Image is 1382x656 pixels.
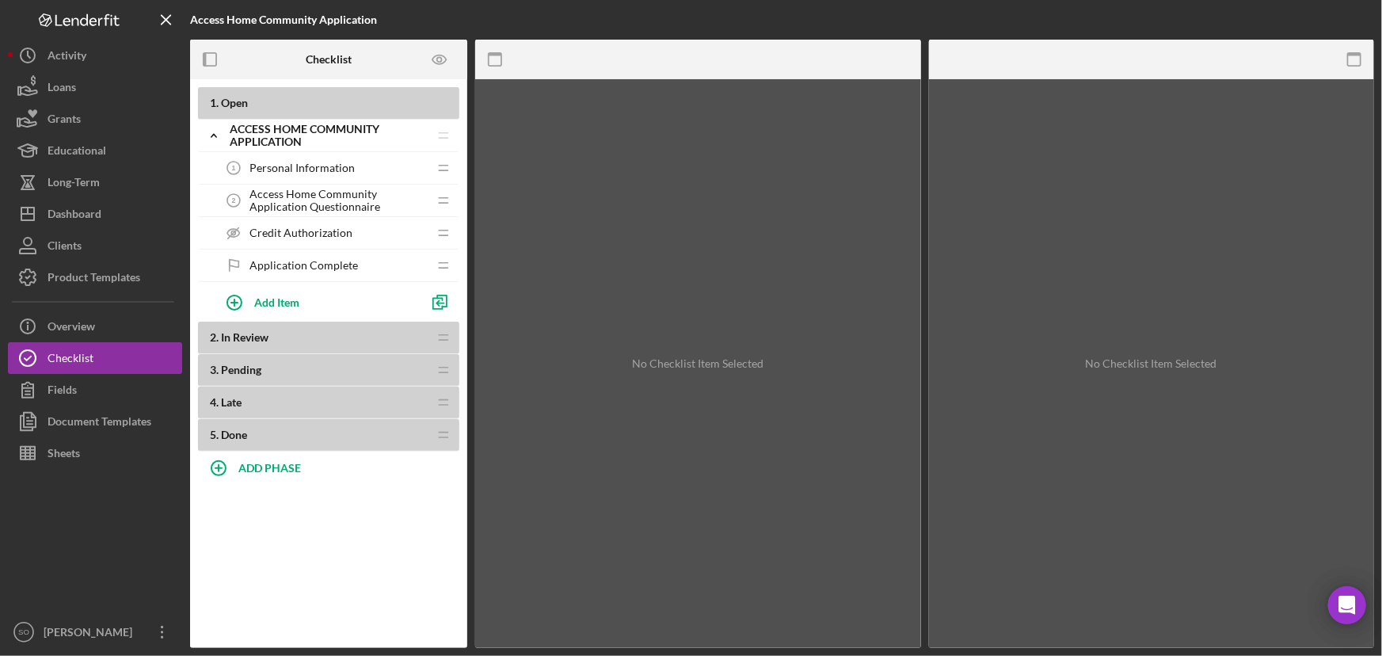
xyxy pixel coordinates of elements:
[221,330,268,344] span: In Review
[8,374,182,406] button: Fields
[8,230,182,261] button: Clients
[1086,357,1217,370] div: No Checklist Item Selected
[214,286,420,318] button: Add Item
[48,198,101,234] div: Dashboard
[210,395,219,409] span: 4 .
[48,71,76,107] div: Loans
[48,230,82,265] div: Clients
[249,259,358,272] span: Application Complete
[48,342,93,378] div: Checklist
[8,166,182,198] button: Long-Term
[1328,586,1366,624] div: Open Intercom Messenger
[8,311,182,342] button: Overview
[230,123,428,148] div: Access Home Community Application
[48,40,86,75] div: Activity
[48,103,81,139] div: Grants
[48,166,100,202] div: Long-Term
[249,162,355,174] span: Personal Information
[422,42,458,78] button: Preview as
[232,164,236,172] tspan: 1
[8,261,182,293] button: Product Templates
[48,374,77,410] div: Fields
[190,13,377,26] b: Access Home Community Application
[210,330,219,344] span: 2 .
[8,406,182,437] button: Document Templates
[238,461,301,475] b: ADD PHASE
[8,342,182,374] button: Checklist
[8,616,182,648] button: SO[PERSON_NAME]
[249,188,428,213] span: Access Home Community Application Questionnaire
[48,311,95,346] div: Overview
[8,40,182,71] button: Activity
[8,437,182,469] button: Sheets
[48,437,80,473] div: Sheets
[254,287,299,317] div: Add Item
[221,395,242,409] span: Late
[8,103,182,135] button: Grants
[48,261,140,297] div: Product Templates
[210,96,219,109] span: 1 .
[221,428,247,441] span: Done
[210,428,219,441] span: 5 .
[48,135,106,170] div: Educational
[306,53,352,66] b: Checklist
[221,363,261,376] span: Pending
[8,135,182,166] button: Educational
[232,196,236,204] tspan: 2
[198,452,459,483] button: ADD PHASE
[221,96,248,109] span: Open
[40,616,143,652] div: [PERSON_NAME]
[249,227,352,239] span: Credit Authorization
[8,198,182,230] button: Dashboard
[632,357,763,370] div: No Checklist Item Selected
[8,71,182,103] button: Loans
[48,406,151,441] div: Document Templates
[18,628,29,637] text: SO
[210,363,219,376] span: 3 .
